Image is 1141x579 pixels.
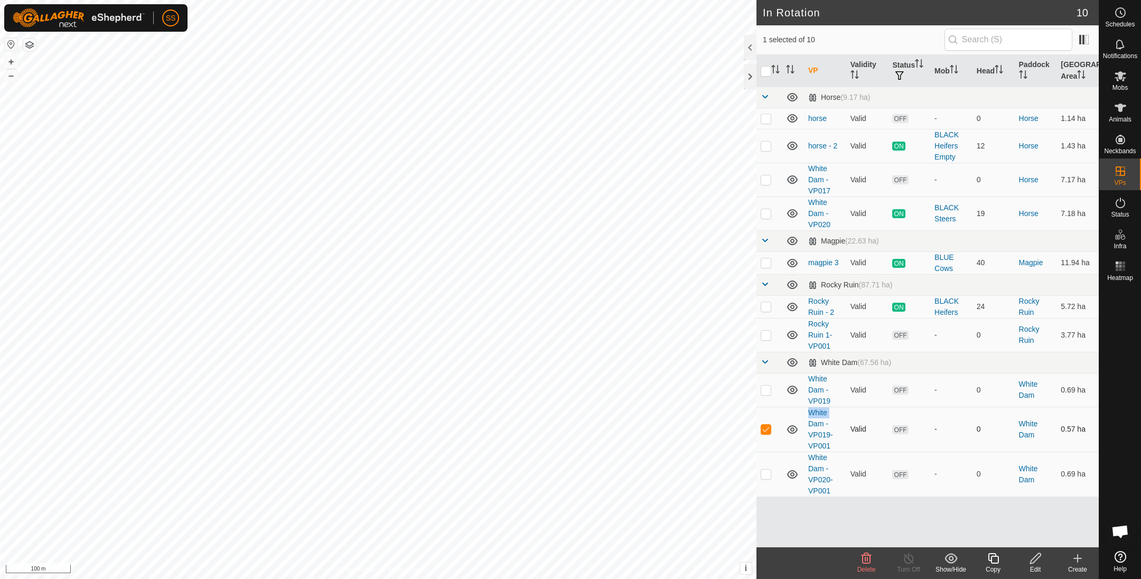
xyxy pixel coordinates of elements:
[930,55,972,87] th: Mob
[1114,243,1126,249] span: Infra
[892,142,905,151] span: ON
[850,72,859,80] p-sorticon: Activate to sort
[1077,5,1088,21] span: 10
[846,197,889,230] td: Valid
[934,174,968,185] div: -
[892,331,908,340] span: OFF
[1015,55,1057,87] th: Paddock
[846,373,889,407] td: Valid
[1112,85,1128,91] span: Mobs
[857,566,876,573] span: Delete
[944,29,1072,51] input: Search (S)
[950,67,958,75] p-sorticon: Activate to sort
[1056,197,1099,230] td: 7.18 ha
[5,38,17,51] button: Reset Map
[745,564,747,573] span: i
[808,375,830,405] a: White Dam - VP019
[846,108,889,129] td: Valid
[1019,297,1040,316] a: Rocky Ruin
[972,163,1015,197] td: 0
[1056,295,1099,318] td: 5.72 ha
[972,251,1015,274] td: 40
[892,259,905,268] span: ON
[846,251,889,274] td: Valid
[763,34,944,45] span: 1 selected of 10
[336,565,376,575] a: Privacy Policy
[972,197,1015,230] td: 19
[13,8,145,27] img: Gallagher Logo
[808,198,830,229] a: White Dam - VP020
[1056,373,1099,407] td: 0.69 ha
[5,69,17,82] button: –
[1056,318,1099,352] td: 3.77 ha
[166,13,176,24] span: SS
[1019,72,1027,80] p-sorticon: Activate to sort
[808,320,832,350] a: Rocky Ruin 1-VP001
[808,281,892,289] div: Rocky Ruin
[1019,114,1039,123] a: Horse
[1019,175,1039,184] a: Horse
[1056,565,1099,574] div: Create
[23,39,36,51] button: Map Layers
[972,108,1015,129] td: 0
[972,55,1015,87] th: Head
[5,55,17,68] button: +
[1114,566,1127,572] span: Help
[934,330,968,341] div: -
[740,563,752,574] button: i
[892,303,905,312] span: ON
[389,565,420,575] a: Contact Us
[808,453,833,495] a: White Dam - VP020-VP001
[1019,325,1040,344] a: Rocky Ruin
[934,385,968,396] div: -
[1056,129,1099,163] td: 1.43 ha
[1105,21,1135,27] span: Schedules
[887,565,930,574] div: Turn Off
[972,452,1015,497] td: 0
[1107,275,1133,281] span: Heatmap
[808,237,879,246] div: Magpie
[892,386,908,395] span: OFF
[808,114,827,123] a: horse
[1077,72,1086,80] p-sorticon: Activate to sort
[808,297,834,316] a: Rocky Ruin - 2
[840,93,870,101] span: (9.17 ha)
[1056,407,1099,452] td: 0.57 ha
[1056,251,1099,274] td: 11.94 ha
[915,61,923,69] p-sorticon: Activate to sort
[892,470,908,479] span: OFF
[857,358,891,367] span: (67.56 ha)
[934,424,968,435] div: -
[1104,148,1136,154] span: Neckbands
[934,469,968,480] div: -
[1019,464,1038,484] a: White Dam
[808,142,837,150] a: horse - 2
[934,129,968,163] div: BLACK Heifers Empty
[1056,163,1099,197] td: 7.17 ha
[846,163,889,197] td: Valid
[804,55,846,87] th: VP
[1114,180,1126,186] span: VPs
[786,67,794,75] p-sorticon: Activate to sort
[846,407,889,452] td: Valid
[771,67,780,75] p-sorticon: Activate to sort
[1019,380,1038,399] a: White Dam
[972,129,1015,163] td: 12
[934,296,968,318] div: BLACK Heifers
[972,407,1015,452] td: 0
[845,237,879,245] span: (22.63 ha)
[995,67,1003,75] p-sorticon: Activate to sort
[808,358,891,367] div: White Dam
[846,318,889,352] td: Valid
[934,252,968,274] div: BLUE Cows
[972,318,1015,352] td: 0
[892,425,908,434] span: OFF
[1056,55,1099,87] th: [GEOGRAPHIC_DATA] Area
[763,6,1077,19] h2: In Rotation
[846,452,889,497] td: Valid
[972,565,1014,574] div: Copy
[846,55,889,87] th: Validity
[1111,211,1129,218] span: Status
[972,373,1015,407] td: 0
[892,114,908,123] span: OFF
